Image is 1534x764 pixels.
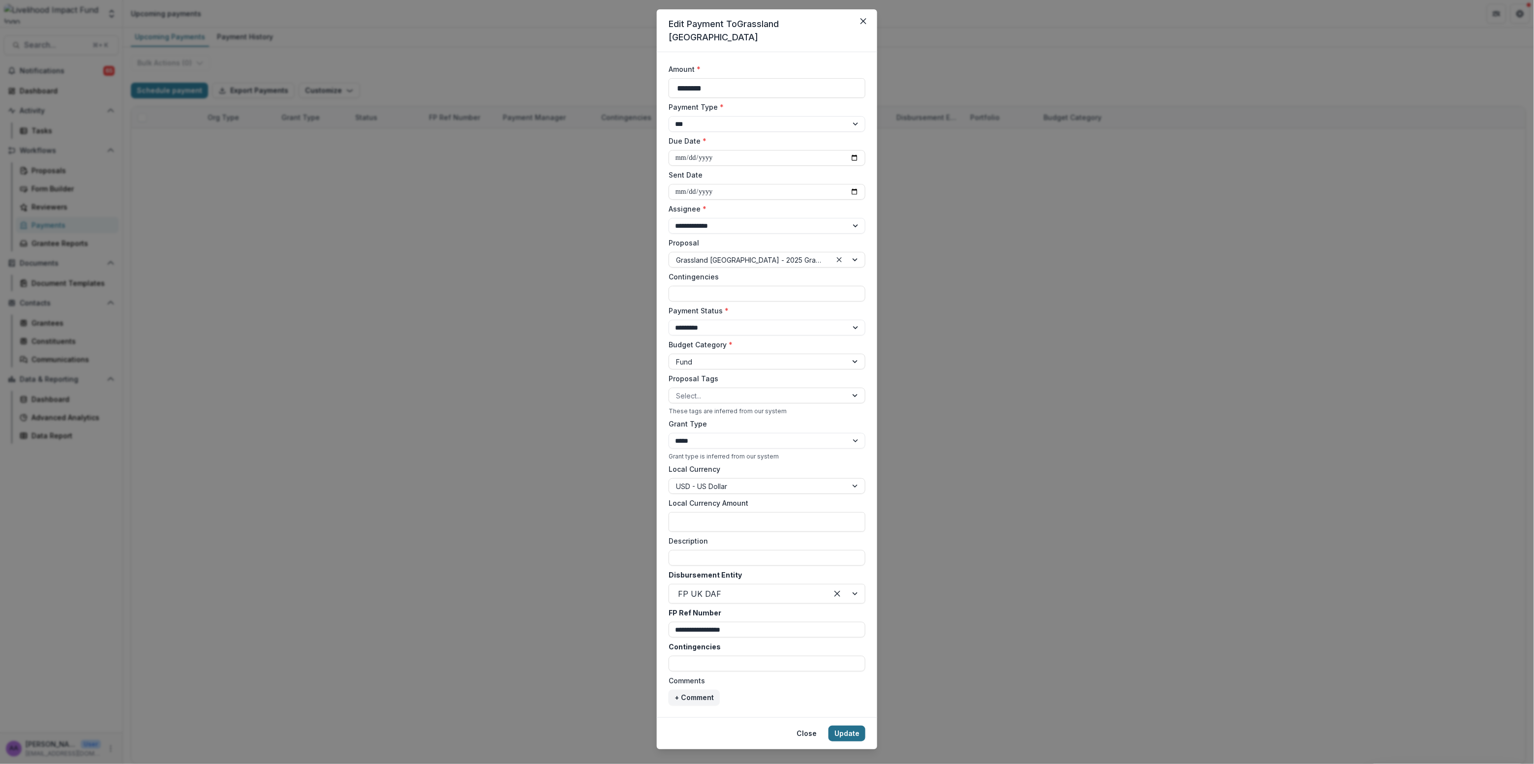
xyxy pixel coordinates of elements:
label: Local Currency [669,464,720,474]
label: Budget Category [669,339,859,350]
button: Close [791,726,823,741]
label: Grant Type [669,419,859,429]
label: Contingencies [669,272,859,282]
label: Contingencies [669,642,859,652]
label: Disbursement Entity [669,570,859,580]
label: Due Date [669,136,859,146]
button: Update [828,726,865,741]
label: FP Ref Number [669,608,859,618]
label: Local Currency Amount [669,498,859,508]
label: Payment Type [669,102,859,112]
header: Edit Payment To Grassland [GEOGRAPHIC_DATA] [657,9,877,52]
button: + Comment [669,690,720,705]
div: Clear selected options [833,254,845,266]
div: These tags are inferred from our system [669,407,865,415]
button: Close [856,13,871,29]
div: Clear selected options [829,586,845,602]
label: Payment Status [669,306,859,316]
label: Amount [669,64,859,74]
div: Grant type is inferred from our system [669,453,865,460]
label: Proposal Tags [669,373,859,384]
label: Description [669,536,859,546]
label: Comments [669,675,859,686]
label: Sent Date [669,170,859,180]
label: Assignee [669,204,859,214]
label: Proposal [669,238,859,248]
